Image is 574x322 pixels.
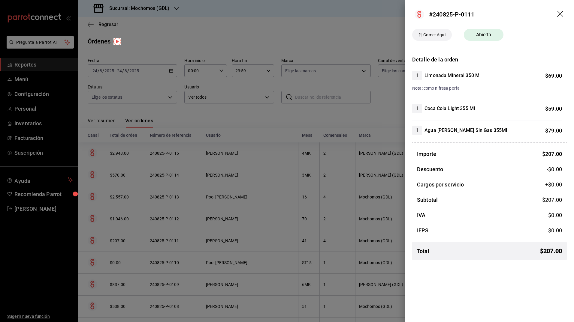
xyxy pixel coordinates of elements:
[417,211,425,219] h3: IVA
[412,105,422,112] span: 1
[421,32,448,38] span: Comer Aqui
[547,165,562,173] span: -$0.00
[557,11,564,18] button: drag
[545,127,562,134] span: $ 79.00
[424,127,507,134] h4: Agua [PERSON_NAME] Sin Gas 355Ml
[412,55,567,64] h3: Detalle de la orden
[412,127,422,134] span: 1
[412,86,460,91] span: Nota: como n fresa porfa
[424,105,475,112] h4: Coca Cola Light 355 Ml
[417,247,429,255] h3: Total
[429,10,474,19] div: #240825-P-0111
[545,73,562,79] span: $ 69.00
[548,212,562,218] span: $ 0.00
[417,150,436,158] h3: Importe
[545,180,562,189] span: +$ 0.00
[542,197,562,203] span: $ 207.00
[473,31,495,38] span: Abierta
[113,38,121,45] img: Tooltip marker
[542,151,562,157] span: $ 207.00
[424,72,481,79] h4: Limonada Mineral 350 Ml
[545,106,562,112] span: $ 59.00
[548,227,562,234] span: $ 0.00
[417,196,438,204] h3: Subtotal
[417,165,443,173] h3: Descuento
[540,246,562,255] span: $ 207.00
[417,180,464,189] h3: Cargos por servicio
[412,72,422,79] span: 1
[417,226,429,234] h3: IEPS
